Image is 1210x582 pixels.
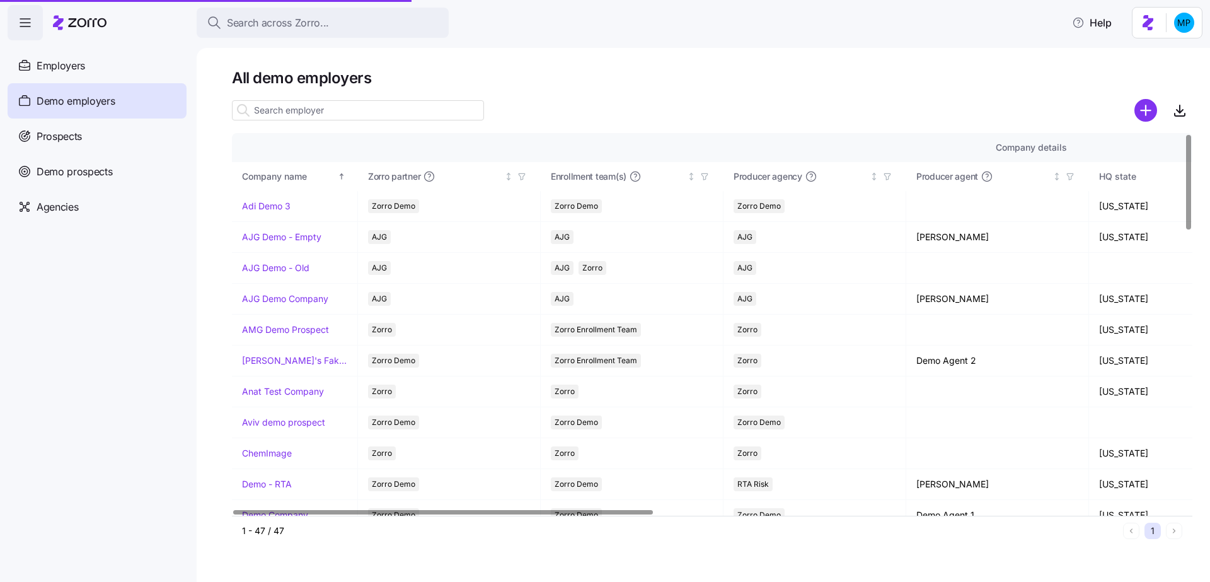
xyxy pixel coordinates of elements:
div: Not sorted [870,172,879,181]
span: Zorro [737,385,758,399]
a: Demo Company [242,509,308,521]
span: Demo employers [37,93,115,109]
svg: add icon [1134,99,1157,122]
span: AJG [372,292,387,306]
a: ChemImage [242,447,292,460]
span: Demo prospects [37,164,113,180]
span: Zorro Demo [555,416,598,429]
th: Producer agencyNot sorted [723,162,906,191]
div: 1 - 47 / 47 [242,525,1118,537]
th: Zorro partnerNot sorted [358,162,541,191]
button: Search across Zorro... [197,8,449,38]
span: Zorro [555,446,575,460]
span: Zorro [582,261,602,275]
a: Demo employers [8,83,187,119]
span: AJG [372,230,387,244]
span: AJG [372,261,387,275]
span: Zorro Demo [372,477,415,491]
span: AJG [737,261,752,275]
span: Zorro Demo [737,199,781,213]
a: Adi Demo 3 [242,200,291,212]
span: Help [1072,15,1112,30]
span: Zorro [372,323,392,337]
span: Zorro [555,385,575,399]
h1: All demo employers [232,68,1192,88]
td: [PERSON_NAME] [906,469,1089,500]
button: Previous page [1123,523,1139,539]
th: Company nameSorted ascending [232,162,358,191]
span: AJG [737,230,752,244]
a: Agencies [8,189,187,224]
th: Enrollment team(s)Not sorted [541,162,723,191]
span: Zorro Demo [372,199,415,213]
img: b954e4dfce0f5620b9225907d0f7229f [1174,13,1194,33]
span: Zorro Enrollment Team [555,323,637,337]
a: AJG Demo - Old [242,262,309,274]
span: Zorro Demo [372,416,415,429]
span: Zorro partner [368,170,420,183]
span: Zorro [737,323,758,337]
span: Producer agent [916,170,978,183]
span: Search across Zorro... [227,15,329,31]
span: Zorro [372,385,392,399]
span: Zorro Enrollment Team [555,354,637,368]
span: Zorro [372,446,392,460]
button: Next page [1166,523,1182,539]
a: Aviv demo prospect [242,416,325,429]
button: 1 [1144,523,1161,539]
a: Demo prospects [8,154,187,189]
div: Company name [242,170,335,183]
span: Agencies [37,199,78,215]
span: Zorro Demo [737,416,781,429]
span: Zorro Demo [555,477,598,491]
td: Demo Agent 1 [906,500,1089,531]
td: [PERSON_NAME] [906,284,1089,315]
span: Zorro [737,446,758,460]
span: Zorro [737,354,758,368]
a: Prospects [8,119,187,154]
span: AJG [555,230,570,244]
div: Not sorted [1052,172,1061,181]
div: Not sorted [687,172,696,181]
th: Producer agentNot sorted [906,162,1089,191]
span: Prospects [37,129,82,144]
a: Employers [8,48,187,83]
span: AJG [737,292,752,306]
a: AJG Demo Company [242,293,328,305]
input: Search employer [232,100,484,120]
div: Sorted ascending [337,172,346,181]
span: Zorro Demo [555,199,598,213]
td: [PERSON_NAME] [906,222,1089,253]
div: Not sorted [504,172,513,181]
span: AJG [555,292,570,306]
span: AJG [555,261,570,275]
a: Anat Test Company [242,385,324,398]
span: Employers [37,58,85,74]
a: AJG Demo - Empty [242,231,321,243]
a: AMG Demo Prospect [242,323,329,336]
td: Demo Agent 2 [906,346,1089,376]
span: Producer agency [734,170,802,183]
a: [PERSON_NAME]'s Fake Company [242,354,347,367]
a: Demo - RTA [242,478,292,491]
span: RTA Risk [737,477,769,491]
span: Zorro Demo [372,354,415,368]
span: Enrollment team(s) [551,170,626,183]
button: Help [1062,10,1122,35]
